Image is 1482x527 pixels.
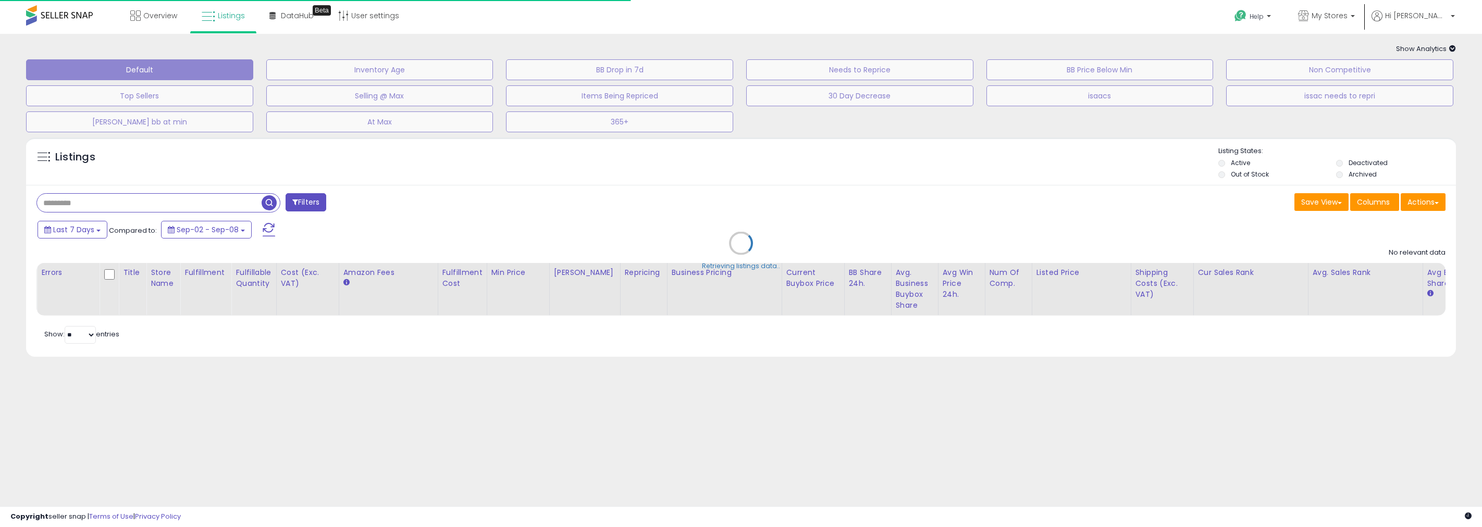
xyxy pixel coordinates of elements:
button: issac needs to repri [1226,85,1453,106]
span: Hi [PERSON_NAME] [1385,10,1448,21]
button: At Max [266,111,493,132]
button: Non Competitive [1226,59,1453,80]
button: 30 Day Decrease [746,85,973,106]
button: Needs to Reprice [746,59,973,80]
div: Tooltip anchor [313,5,331,16]
button: 365+ [506,111,733,132]
button: Items Being Repriced [506,85,733,106]
div: Retrieving listings data.. [702,261,780,271]
button: BB Price Below Min [986,59,1214,80]
span: DataHub [281,10,314,21]
span: My Stores [1312,10,1348,21]
button: [PERSON_NAME] bb at min [26,111,253,132]
i: Get Help [1234,9,1247,22]
button: BB Drop in 7d [506,59,733,80]
button: Default [26,59,253,80]
span: Show Analytics [1396,44,1456,54]
a: Hi [PERSON_NAME] [1372,10,1455,34]
button: Top Sellers [26,85,253,106]
a: Help [1226,2,1281,34]
button: Inventory Age [266,59,493,80]
span: Overview [143,10,177,21]
button: Selling @ Max [266,85,493,106]
span: Listings [218,10,245,21]
button: isaacs [986,85,1214,106]
span: Help [1250,12,1264,21]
